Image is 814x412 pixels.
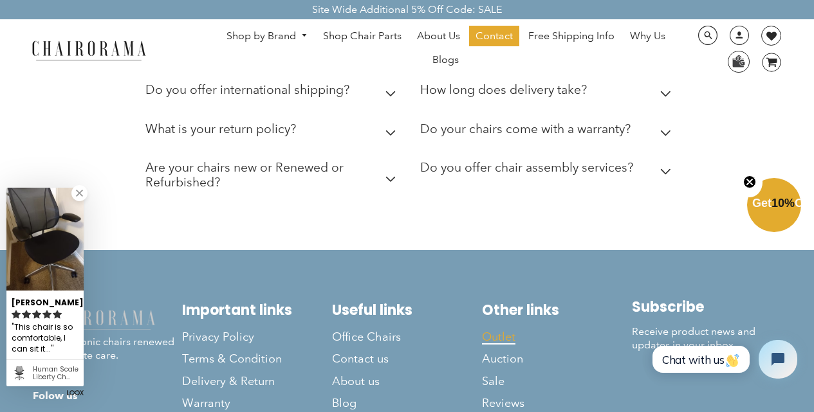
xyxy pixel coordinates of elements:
summary: Are your chairs new or Renewed or Refurbished? [145,151,402,205]
span: Privacy Policy [182,330,254,345]
summary: Do you offer international shipping? [145,73,402,112]
a: About Us [411,26,467,46]
span: Sale [482,374,504,389]
svg: rating icon full [53,310,62,319]
img: WhatsApp_Image_2024-07-12_at_16.23.01.webp [728,51,748,71]
span: Office Chairs [332,330,401,345]
p: Modern iconic chairs renewed with ultimate care. [33,308,183,363]
span: Why Us [630,30,665,43]
h2: Do you offer international shipping? [145,82,349,97]
a: Sale [482,370,632,392]
img: chairorama [24,39,153,61]
a: Shop by Brand [220,26,314,46]
span: Outlet [482,330,515,345]
a: Office Chairs [332,326,482,348]
a: Contact us [332,348,482,370]
h2: Do your chairs come with a warranty? [420,121,631,136]
h2: Important links [182,301,332,319]
span: Free Shipping Info [528,30,615,43]
a: Contact [469,26,519,46]
h2: Other links [482,301,632,319]
h2: Useful links [332,301,482,319]
svg: rating icon full [22,310,31,319]
span: Contact [476,30,513,43]
img: chairorama [33,308,162,330]
span: Warranty [182,396,230,411]
div: Get10%OffClose teaser [747,179,801,233]
div: This chair is so comfortable, I can sit it in for hours without hurting.... [12,321,79,356]
span: Shop Chair Parts [323,30,402,43]
span: Auction [482,352,523,366]
h4: Folow us [33,388,183,404]
span: Get Off [752,197,811,210]
svg: rating icon full [42,310,51,319]
svg: rating icon full [32,310,41,319]
span: Blogs [432,53,459,67]
h2: Subscribe [632,298,782,316]
nav: DesktopNavigation [208,26,684,73]
summary: What is your return policy? [145,112,402,152]
span: Blog [332,396,356,411]
iframe: Tidio Chat [642,329,808,390]
a: Why Us [624,26,672,46]
a: Delivery & Return [182,370,332,392]
summary: How long does delivery take? [420,73,676,112]
span: Reviews [482,396,524,411]
p: Receive product news and updates in your inbox [632,325,782,352]
a: Free Shipping Info [522,26,621,46]
summary: Do you offer chair assembly services? [420,151,676,190]
span: Contact us [332,352,389,366]
a: Shop Chair Parts [317,26,408,46]
div: [PERSON_NAME] [12,292,79,309]
button: Close teaser [737,168,763,197]
span: 10% [772,197,795,210]
img: Marianne R. review of Human Scale Liberty Chair (Renewed) - Black [6,188,84,291]
a: Auction [482,348,632,370]
a: About us [332,370,482,392]
span: About Us [417,30,460,43]
span: Terms & Condition [182,352,282,366]
h2: Do you offer chair assembly services? [420,160,633,175]
a: Terms & Condition [182,348,332,370]
a: Outlet [482,326,632,348]
h2: What is your return policy? [145,121,296,136]
span: Delivery & Return [182,374,275,389]
span: About us [332,374,380,389]
summary: Do your chairs come with a warranty? [420,112,676,152]
a: Blogs [426,49,465,70]
a: Privacy Policy [182,326,332,348]
h2: How long does delivery take? [420,82,587,97]
h2: Are your chairs new or Renewed or Refurbished? [145,160,402,190]
svg: rating icon full [12,310,21,319]
div: Human Scale Liberty Chair (Renewed) - Black [33,366,79,381]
